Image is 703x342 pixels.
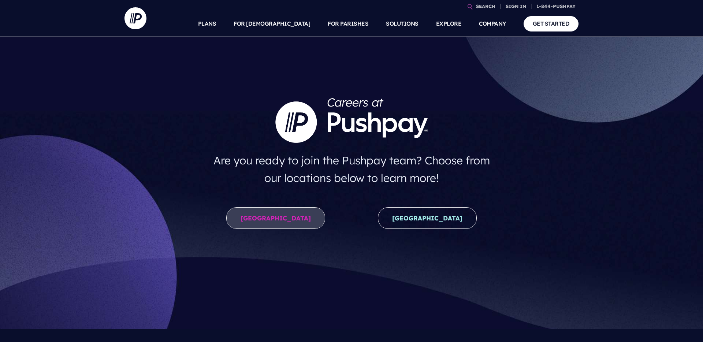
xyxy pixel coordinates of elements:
a: GET STARTED [524,16,579,31]
a: PLANS [198,11,216,37]
a: [GEOGRAPHIC_DATA] [378,207,477,229]
a: FOR PARISHES [328,11,368,37]
a: EXPLORE [436,11,462,37]
a: COMPANY [479,11,506,37]
a: [GEOGRAPHIC_DATA] [226,207,325,229]
h4: Are you ready to join the Pushpay team? Choose from our locations below to learn more! [206,149,497,190]
a: SOLUTIONS [386,11,419,37]
a: FOR [DEMOGRAPHIC_DATA] [234,11,310,37]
